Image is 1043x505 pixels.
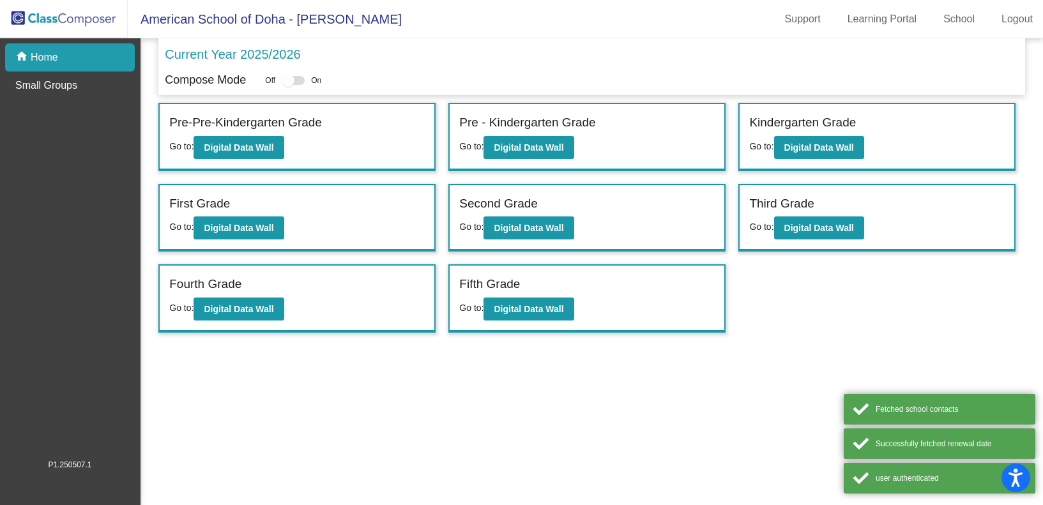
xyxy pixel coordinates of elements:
label: Third Grade [749,195,814,213]
a: School [933,9,985,29]
span: Go to: [749,141,773,151]
a: Logout [991,9,1043,29]
b: Digital Data Wall [204,223,273,233]
button: Digital Data Wall [774,136,864,159]
button: Digital Data Wall [774,216,864,239]
b: Digital Data Wall [494,223,563,233]
p: Small Groups [15,78,77,93]
button: Digital Data Wall [194,216,284,239]
b: Digital Data Wall [494,142,563,153]
span: Go to: [749,222,773,232]
button: Digital Data Wall [483,136,574,159]
button: Digital Data Wall [194,136,284,159]
span: Go to: [169,222,194,232]
span: Go to: [169,141,194,151]
label: Fifth Grade [459,275,520,294]
div: Successfully fetched renewal date [876,438,1026,449]
span: Go to: [169,303,194,313]
label: Pre-Pre-Kindergarten Grade [169,114,322,132]
a: Support [775,9,831,29]
a: Learning Portal [837,9,927,29]
mat-icon: home [15,50,31,65]
div: user authenticated [876,472,1026,484]
span: Go to: [459,222,483,232]
span: American School of Doha - [PERSON_NAME] [128,9,402,29]
label: Pre - Kindergarten Grade [459,114,595,132]
label: Second Grade [459,195,538,213]
label: First Grade [169,195,230,213]
p: Home [31,50,58,65]
b: Digital Data Wall [494,304,563,314]
label: Kindergarten Grade [749,114,856,132]
b: Digital Data Wall [784,223,854,233]
span: Go to: [459,141,483,151]
div: Fetched school contacts [876,403,1026,415]
p: Current Year 2025/2026 [165,45,300,64]
b: Digital Data Wall [204,142,273,153]
button: Digital Data Wall [483,216,574,239]
b: Digital Data Wall [204,304,273,314]
b: Digital Data Wall [784,142,854,153]
span: Go to: [459,303,483,313]
span: On [311,75,321,86]
p: Compose Mode [165,72,246,89]
button: Digital Data Wall [483,298,574,320]
label: Fourth Grade [169,275,241,294]
button: Digital Data Wall [194,298,284,320]
span: Off [265,75,275,86]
